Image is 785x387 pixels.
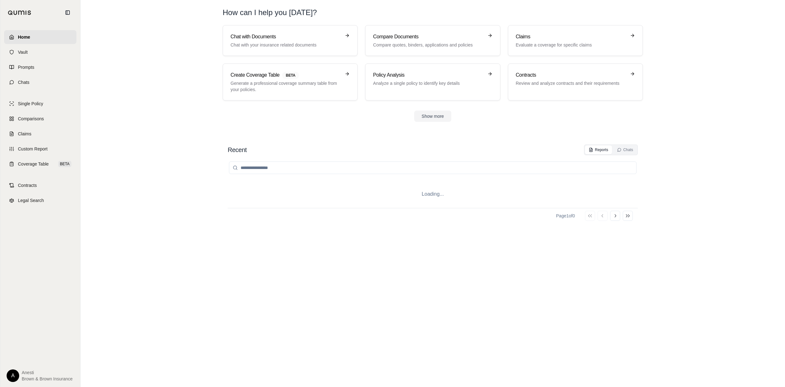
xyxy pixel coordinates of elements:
[556,213,575,219] div: Page 1 of 0
[373,80,483,86] p: Analyze a single policy to identify key details
[22,376,73,382] span: Brown & Brown Insurance
[516,71,626,79] h3: Contracts
[4,193,76,207] a: Legal Search
[18,161,49,167] span: Coverage Table
[4,45,76,59] a: Vault
[18,146,47,152] span: Custom Report
[4,157,76,171] a: Coverage TableBETA
[228,145,247,154] h2: Recent
[22,369,73,376] span: Anesti
[4,178,76,192] a: Contracts
[18,49,28,55] span: Vault
[585,145,612,154] button: Reports
[4,60,76,74] a: Prompts
[223,25,358,56] a: Chat with DocumentsChat with your insurance related documents
[4,97,76,111] a: Single Policy
[589,147,608,152] div: Reports
[373,33,483,41] h3: Compare Documents
[613,145,637,154] button: Chats
[516,42,626,48] p: Evaluate a coverage for specific claims
[18,101,43,107] span: Single Policy
[63,8,73,18] button: Collapse sidebar
[508,25,643,56] a: ClaimsEvaluate a coverage for specific claims
[414,111,452,122] button: Show more
[508,63,643,101] a: ContractsReview and analyze contracts and their requirements
[4,112,76,126] a: Comparisons
[18,197,44,204] span: Legal Search
[373,71,483,79] h3: Policy Analysis
[18,116,44,122] span: Comparisons
[365,63,500,101] a: Policy AnalysisAnalyze a single policy to identify key details
[373,42,483,48] p: Compare quotes, binders, applications and policies
[223,8,643,18] h1: How can I help you [DATE]?
[228,180,638,208] div: Loading...
[7,369,19,382] div: A
[18,64,34,70] span: Prompts
[516,33,626,41] h3: Claims
[58,161,71,167] span: BETA
[4,30,76,44] a: Home
[4,142,76,156] a: Custom Report
[365,25,500,56] a: Compare DocumentsCompare quotes, binders, applications and policies
[18,131,31,137] span: Claims
[282,72,299,79] span: BETA
[231,71,341,79] h3: Create Coverage Table
[4,75,76,89] a: Chats
[18,182,37,188] span: Contracts
[617,147,633,152] div: Chats
[231,33,341,41] h3: Chat with Documents
[8,10,31,15] img: Qumis Logo
[18,79,30,85] span: Chats
[231,80,341,93] p: Generate a professional coverage summary table from your policies.
[516,80,626,86] p: Review and analyze contracts and their requirements
[4,127,76,141] a: Claims
[231,42,341,48] p: Chat with your insurance related documents
[223,63,358,101] a: Create Coverage TableBETAGenerate a professional coverage summary table from your policies.
[18,34,30,40] span: Home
